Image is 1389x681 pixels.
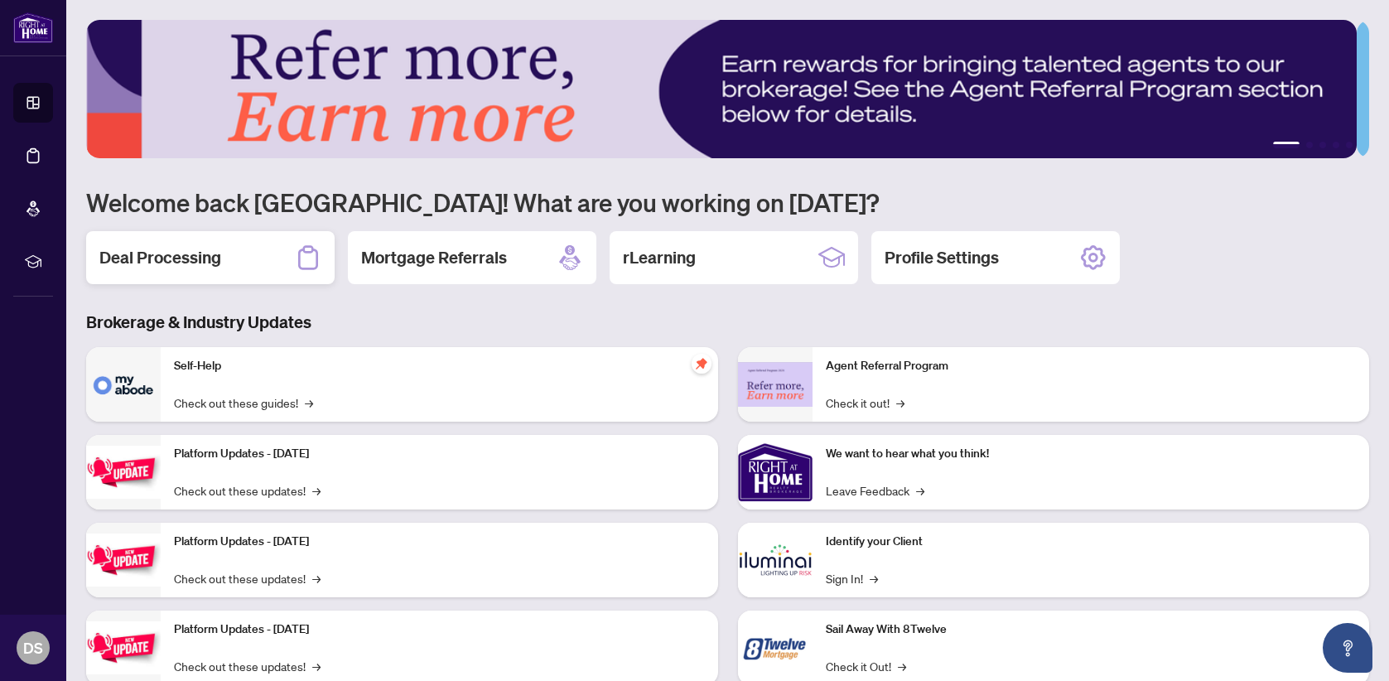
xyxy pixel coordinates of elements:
a: Check out these guides!→ [174,394,313,412]
button: Open asap [1323,623,1372,673]
span: → [916,481,924,500]
img: Platform Updates - July 8, 2025 [86,534,161,586]
span: → [312,569,321,587]
a: Sign In!→ [826,569,878,587]
h2: Mortgage Referrals [361,246,507,269]
p: Self-Help [174,357,705,375]
button: 2 [1306,142,1313,148]
span: pushpin [692,354,711,374]
img: Platform Updates - July 21, 2025 [86,446,161,498]
h2: Deal Processing [99,246,221,269]
span: → [312,657,321,675]
img: logo [13,12,53,43]
img: Agent Referral Program [738,362,813,408]
a: Check it out!→ [826,394,904,412]
span: → [312,481,321,500]
a: Check out these updates!→ [174,569,321,587]
span: → [305,394,313,412]
h3: Brokerage & Industry Updates [86,311,1369,334]
button: 3 [1319,142,1326,148]
img: Identify your Client [738,523,813,597]
button: 4 [1333,142,1339,148]
h2: Profile Settings [885,246,999,269]
button: 1 [1273,142,1300,148]
img: Platform Updates - June 23, 2025 [86,621,161,674]
p: Agent Referral Program [826,357,1357,375]
p: Identify your Client [826,533,1357,551]
img: We want to hear what you think! [738,435,813,510]
a: Leave Feedback→ [826,481,924,500]
a: Check out these updates!→ [174,481,321,500]
p: Platform Updates - [DATE] [174,621,705,639]
span: → [898,657,906,675]
a: Check it Out!→ [826,657,906,675]
p: Platform Updates - [DATE] [174,533,705,551]
p: Sail Away With 8Twelve [826,621,1357,639]
span: DS [23,636,43,659]
p: We want to hear what you think! [826,445,1357,463]
h2: rLearning [623,246,696,269]
a: Check out these updates!→ [174,657,321,675]
img: Slide 0 [86,20,1357,158]
span: → [870,569,878,587]
h1: Welcome back [GEOGRAPHIC_DATA]! What are you working on [DATE]? [86,186,1369,218]
p: Platform Updates - [DATE] [174,445,705,463]
span: → [896,394,904,412]
img: Self-Help [86,347,161,422]
button: 5 [1346,142,1353,148]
